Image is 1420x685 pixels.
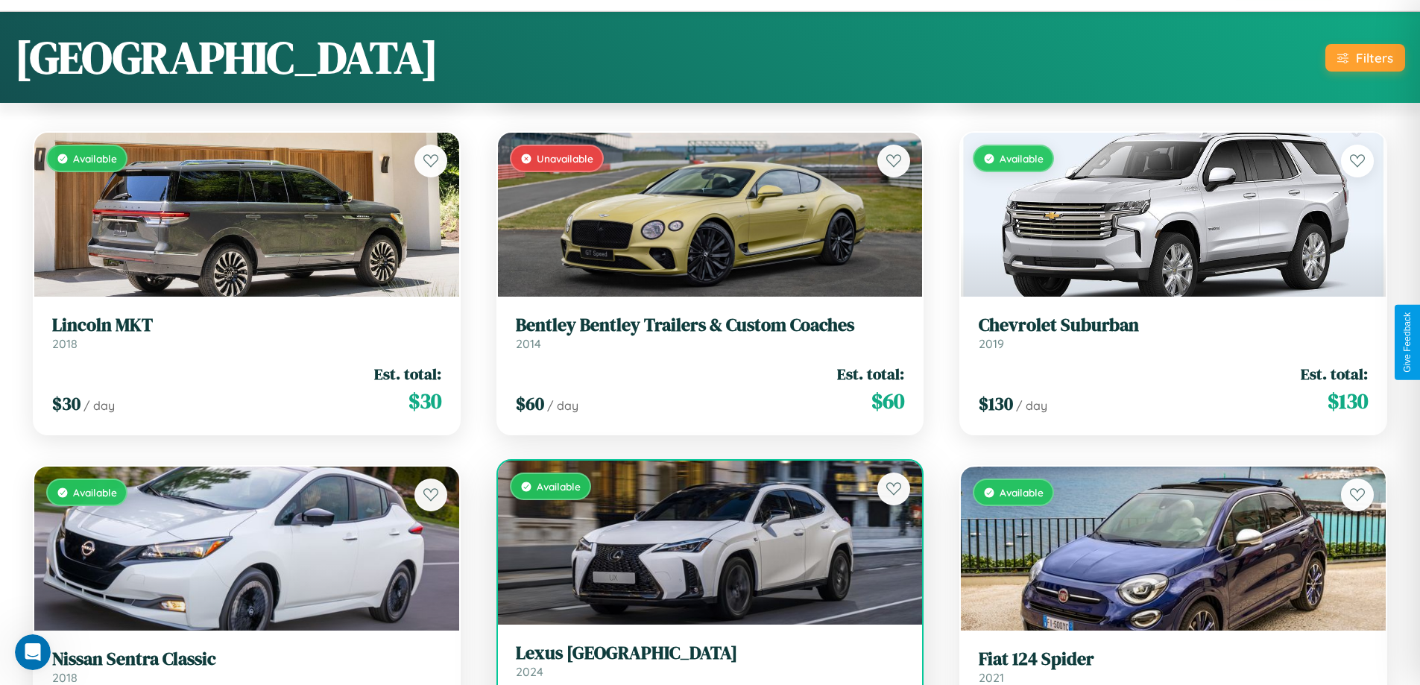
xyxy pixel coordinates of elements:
[979,315,1368,351] a: Chevrolet Suburban2019
[979,648,1368,670] h3: Fiat 124 Spider
[516,315,905,351] a: Bentley Bentley Trailers & Custom Coaches2014
[547,398,578,413] span: / day
[408,386,441,416] span: $ 30
[537,480,581,493] span: Available
[537,152,593,165] span: Unavailable
[1325,44,1405,72] button: Filters
[1356,50,1393,66] div: Filters
[979,670,1004,685] span: 2021
[979,336,1004,351] span: 2019
[15,634,51,670] iframe: Intercom live chat
[52,336,78,351] span: 2018
[1000,486,1044,499] span: Available
[1328,386,1368,416] span: $ 130
[979,648,1368,685] a: Fiat 124 Spider2021
[516,336,541,351] span: 2014
[1016,398,1047,413] span: / day
[52,391,81,416] span: $ 30
[1402,312,1413,373] div: Give Feedback
[374,363,441,385] span: Est. total:
[516,643,905,664] h3: Lexus [GEOGRAPHIC_DATA]
[73,152,117,165] span: Available
[52,648,441,685] a: Nissan Sentra Classic2018
[73,486,117,499] span: Available
[871,386,904,416] span: $ 60
[52,648,441,670] h3: Nissan Sentra Classic
[516,643,905,679] a: Lexus [GEOGRAPHIC_DATA]2024
[83,398,115,413] span: / day
[516,664,543,679] span: 2024
[837,363,904,385] span: Est. total:
[516,315,905,336] h3: Bentley Bentley Trailers & Custom Coaches
[52,315,441,351] a: Lincoln MKT2018
[1301,363,1368,385] span: Est. total:
[979,315,1368,336] h3: Chevrolet Suburban
[1000,152,1044,165] span: Available
[516,391,544,416] span: $ 60
[15,27,438,88] h1: [GEOGRAPHIC_DATA]
[52,670,78,685] span: 2018
[979,391,1013,416] span: $ 130
[52,315,441,336] h3: Lincoln MKT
